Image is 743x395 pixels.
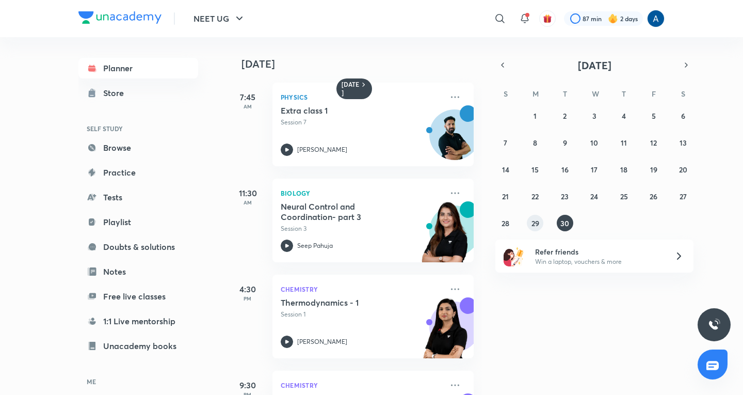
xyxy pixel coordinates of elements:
h5: Extra class 1 [281,105,409,116]
a: Tests [78,187,198,208]
h4: [DATE] [241,58,484,70]
abbr: September 27, 2025 [680,192,687,201]
button: September 9, 2025 [557,134,573,151]
h5: 7:45 [227,91,268,103]
abbr: September 26, 2025 [650,192,657,201]
p: [PERSON_NAME] [297,337,347,346]
button: September 14, 2025 [497,161,514,178]
img: avatar [543,14,552,23]
a: Store [78,83,198,103]
abbr: September 22, 2025 [531,192,539,201]
h6: ME [78,373,198,390]
button: September 17, 2025 [586,161,603,178]
button: September 24, 2025 [586,188,603,204]
abbr: September 5, 2025 [652,111,656,121]
button: September 21, 2025 [497,188,514,204]
p: Biology [281,187,443,199]
h5: 11:30 [227,187,268,199]
a: Doubts & solutions [78,236,198,257]
abbr: September 24, 2025 [590,192,598,201]
button: September 1, 2025 [527,107,543,124]
img: Anees Ahmed [647,10,665,27]
p: PM [227,295,268,302]
a: Company Logo [78,11,161,26]
button: September 5, 2025 [645,107,662,124]
button: September 30, 2025 [557,215,573,231]
abbr: September 21, 2025 [502,192,509,201]
button: September 19, 2025 [645,161,662,178]
abbr: September 18, 2025 [620,165,627,175]
abbr: September 15, 2025 [531,165,539,175]
abbr: September 14, 2025 [502,165,509,175]
abbr: September 1, 2025 [534,111,537,121]
abbr: Saturday [681,89,685,99]
button: September 25, 2025 [616,188,632,204]
h6: [DATE] [342,81,360,97]
img: unacademy [417,201,474,273]
button: September 28, 2025 [497,215,514,231]
button: September 29, 2025 [527,215,543,231]
img: referral [504,246,524,266]
button: September 18, 2025 [616,161,632,178]
button: September 22, 2025 [527,188,543,204]
abbr: Tuesday [563,89,567,99]
img: streak [608,13,618,24]
img: Company Logo [78,11,161,24]
abbr: September 16, 2025 [561,165,569,175]
a: Practice [78,162,198,183]
abbr: September 17, 2025 [591,165,597,175]
p: Chemistry [281,283,443,295]
button: September 2, 2025 [557,107,573,124]
button: September 3, 2025 [586,107,603,124]
abbr: September 20, 2025 [679,165,687,175]
img: ttu [708,319,720,331]
a: 1:1 Live mentorship [78,311,198,331]
abbr: Thursday [622,89,626,99]
abbr: September 13, 2025 [680,138,687,148]
p: Chemistry [281,379,443,391]
a: Playlist [78,212,198,232]
a: Unacademy books [78,336,198,356]
img: Avatar [430,115,479,165]
abbr: September 19, 2025 [650,165,657,175]
p: Seep Pahuja [297,241,333,250]
button: September 27, 2025 [675,188,691,204]
abbr: September 29, 2025 [531,218,539,228]
abbr: September 25, 2025 [620,192,628,201]
p: Session 7 [281,118,443,127]
button: [DATE] [510,58,679,72]
abbr: September 12, 2025 [650,138,657,148]
button: September 13, 2025 [675,134,691,151]
p: Session 3 [281,224,443,233]
button: September 11, 2025 [616,134,632,151]
abbr: September 2, 2025 [563,111,567,121]
abbr: Sunday [504,89,508,99]
abbr: September 10, 2025 [590,138,598,148]
h5: Neural Control and Coordination- part 3 [281,201,409,222]
div: Store [103,87,130,99]
h5: 4:30 [227,283,268,295]
button: September 7, 2025 [497,134,514,151]
h5: Thermodynamics - 1 [281,297,409,308]
button: September 6, 2025 [675,107,691,124]
button: September 16, 2025 [557,161,573,178]
abbr: Monday [532,89,539,99]
abbr: September 11, 2025 [621,138,627,148]
abbr: September 8, 2025 [533,138,537,148]
p: AM [227,199,268,206]
p: [PERSON_NAME] [297,145,347,154]
abbr: September 3, 2025 [592,111,596,121]
a: Free live classes [78,286,198,307]
button: September 12, 2025 [645,134,662,151]
button: September 4, 2025 [616,107,632,124]
button: September 26, 2025 [645,188,662,204]
p: Win a laptop, vouchers & more [535,257,662,266]
button: September 15, 2025 [527,161,543,178]
abbr: September 9, 2025 [563,138,567,148]
a: Browse [78,137,198,158]
h6: Refer friends [535,246,662,257]
button: September 20, 2025 [675,161,691,178]
button: September 23, 2025 [557,188,573,204]
abbr: September 7, 2025 [504,138,507,148]
abbr: September 28, 2025 [502,218,509,228]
